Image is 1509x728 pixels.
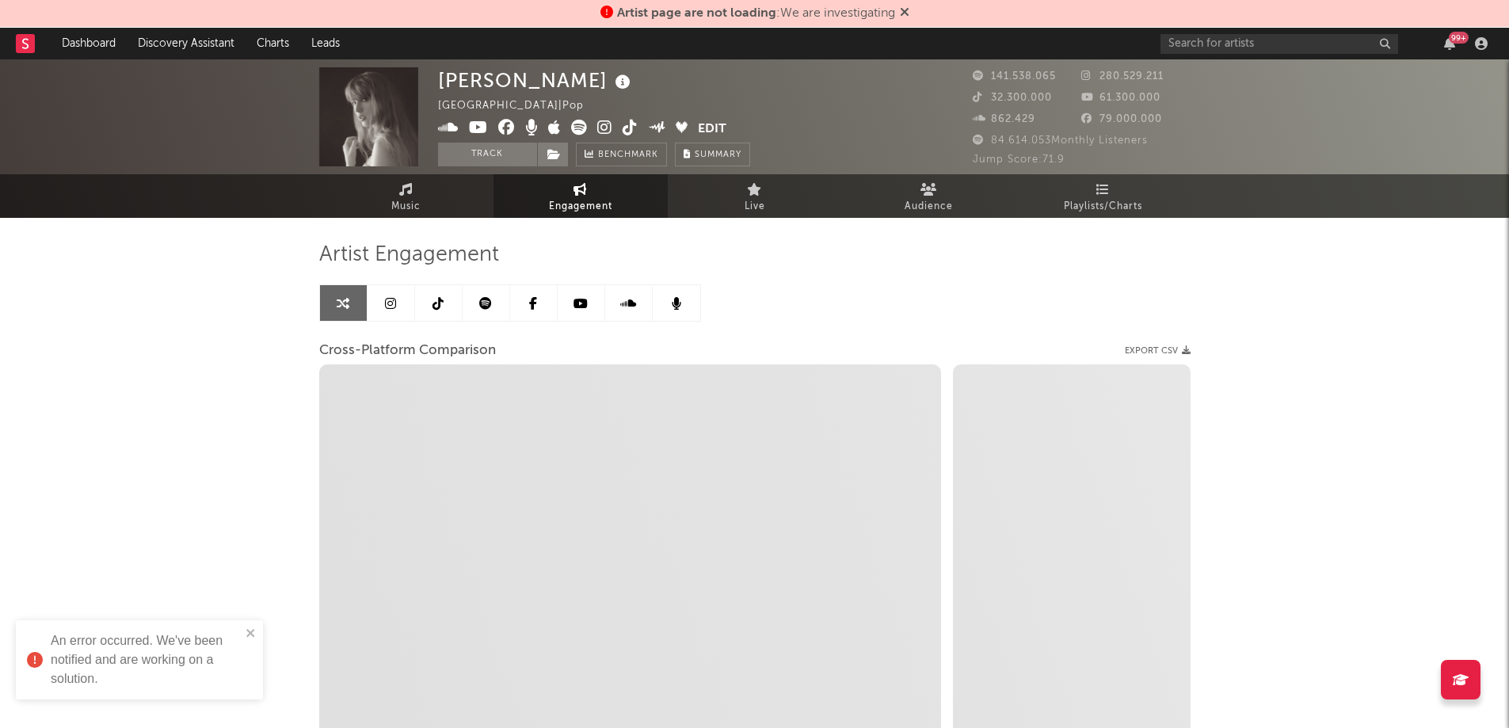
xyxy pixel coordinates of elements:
[300,28,351,59] a: Leads
[973,93,1052,103] span: 32.300.000
[695,151,741,159] span: Summary
[438,67,634,93] div: [PERSON_NAME]
[319,174,493,218] a: Music
[1081,71,1164,82] span: 280.529.211
[438,97,602,116] div: [GEOGRAPHIC_DATA] | Pop
[973,135,1148,146] span: 84.614.053 Monthly Listeners
[973,71,1056,82] span: 141.538.065
[438,143,537,166] button: Track
[1125,346,1191,356] button: Export CSV
[1160,34,1398,54] input: Search for artists
[1064,197,1142,216] span: Playlists/Charts
[127,28,246,59] a: Discovery Assistant
[319,246,499,265] span: Artist Engagement
[668,174,842,218] a: Live
[319,341,496,360] span: Cross-Platform Comparison
[576,143,667,166] a: Benchmark
[51,631,241,688] div: An error occurred. We've been notified and are working on a solution.
[246,28,300,59] a: Charts
[1016,174,1191,218] a: Playlists/Charts
[391,197,421,216] span: Music
[617,7,895,20] span: : We are investigating
[905,197,953,216] span: Audience
[617,7,776,20] span: Artist page are not loading
[675,143,750,166] button: Summary
[973,154,1065,165] span: Jump Score: 71.9
[549,197,612,216] span: Engagement
[698,120,726,139] button: Edit
[1444,37,1455,50] button: 99+
[246,627,257,642] button: close
[745,197,765,216] span: Live
[1081,114,1162,124] span: 79.000.000
[51,28,127,59] a: Dashboard
[973,114,1035,124] span: 862.429
[1449,32,1469,44] div: 99 +
[900,7,909,20] span: Dismiss
[842,174,1016,218] a: Audience
[1081,93,1160,103] span: 61.300.000
[493,174,668,218] a: Engagement
[598,146,658,165] span: Benchmark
